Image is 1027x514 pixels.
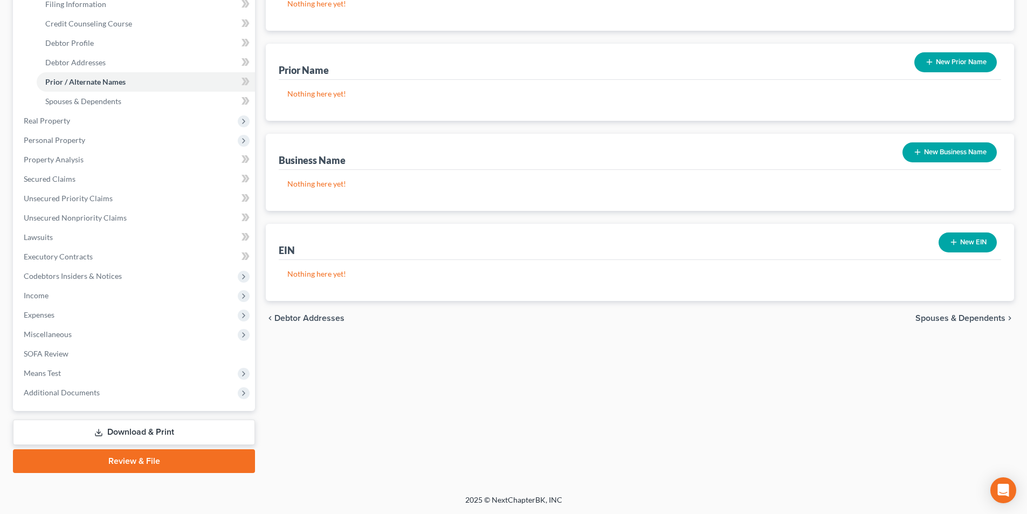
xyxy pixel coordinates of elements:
button: New Prior Name [914,52,997,72]
span: Spouses & Dependents [915,314,1005,323]
button: New Business Name [902,142,997,162]
span: Prior / Alternate Names [45,77,126,86]
a: SOFA Review [15,344,255,364]
span: Lawsuits [24,232,53,242]
a: Spouses & Dependents [37,92,255,111]
span: Codebtors Insiders & Notices [24,271,122,280]
div: Business Name [279,154,346,167]
span: Secured Claims [24,174,75,183]
p: Nothing here yet! [287,269,992,279]
span: Spouses & Dependents [45,97,121,106]
a: Credit Counseling Course [37,14,255,33]
p: Nothing here yet! [287,88,992,99]
span: Additional Documents [24,388,100,397]
a: Unsecured Priority Claims [15,189,255,208]
a: Lawsuits [15,228,255,247]
span: Credit Counseling Course [45,19,132,28]
span: Debtor Addresses [45,58,106,67]
div: 2025 © NextChapterBK, INC [206,495,821,514]
button: chevron_left Debtor Addresses [266,314,344,323]
span: Personal Property [24,135,85,145]
span: Real Property [24,116,70,125]
button: New EIN [939,232,997,252]
span: Means Test [24,368,61,378]
span: Debtor Addresses [274,314,344,323]
a: Prior / Alternate Names [37,72,255,92]
div: Prior Name [279,64,329,77]
a: Debtor Addresses [37,53,255,72]
a: Executory Contracts [15,247,255,266]
span: SOFA Review [24,349,68,358]
span: Executory Contracts [24,252,93,261]
a: Download & Print [13,420,255,445]
i: chevron_right [1005,314,1014,323]
p: Nothing here yet! [287,179,992,189]
span: Property Analysis [24,155,84,164]
a: Property Analysis [15,150,255,169]
button: Spouses & Dependents chevron_right [915,314,1014,323]
span: Miscellaneous [24,330,72,339]
span: Debtor Profile [45,38,94,47]
div: EIN [279,244,295,257]
span: Unsecured Nonpriority Claims [24,213,127,222]
span: Unsecured Priority Claims [24,194,113,203]
a: Debtor Profile [37,33,255,53]
div: Open Intercom Messenger [990,477,1016,503]
a: Secured Claims [15,169,255,189]
i: chevron_left [266,314,274,323]
a: Unsecured Nonpriority Claims [15,208,255,228]
span: Income [24,291,49,300]
a: Review & File [13,449,255,473]
span: Expenses [24,310,54,319]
